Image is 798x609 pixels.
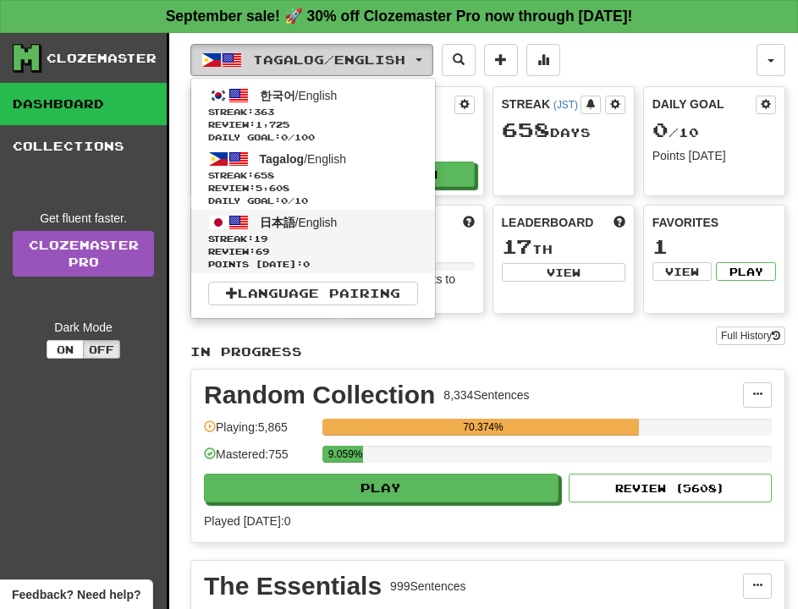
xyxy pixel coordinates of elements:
div: 9.059% [327,446,363,463]
div: Points [DATE] [652,147,776,164]
strong: September sale! 🚀 30% off Clozemaster Pro now through [DATE]! [166,8,633,25]
span: / English [260,152,346,166]
button: Tagalog/English [190,44,433,76]
button: View [652,262,713,281]
div: Random Collection [204,382,435,408]
span: Played [DATE]: 0 [204,514,290,528]
div: Streak [502,96,581,112]
div: 8,334 Sentences [443,387,529,403]
a: ClozemasterPro [13,231,154,277]
button: Play [204,474,559,502]
span: Open feedback widget [12,586,140,603]
span: 658 [254,170,274,180]
div: Day s [502,119,625,141]
span: Review: 69 [208,245,418,258]
div: th [502,236,625,258]
a: 日本語/EnglishStreak:19 Review:69Points [DATE]:0 [191,210,435,273]
button: View [502,263,625,282]
div: 70.374% [327,419,638,436]
span: Streak: [208,106,418,118]
a: Language Pairing [208,282,418,305]
div: Dark Mode [13,319,154,336]
span: Daily Goal: / 10 [208,195,418,207]
span: Review: 1,725 [208,118,418,131]
button: Play [716,262,776,281]
span: 日本語 [260,216,295,229]
span: 0 [281,195,288,206]
span: 658 [502,118,550,141]
div: Clozemaster [47,50,157,67]
span: Leaderboard [502,214,594,231]
span: 19 [254,233,267,244]
span: 0 [281,132,288,142]
span: Points [DATE]: 0 [208,258,418,271]
div: Playing: 5,865 [204,419,314,447]
span: 17 [502,234,532,258]
div: Favorites [652,214,776,231]
span: Tagalog [260,152,305,166]
button: Off [83,340,120,359]
span: / English [260,89,338,102]
a: 한국어/EnglishStreak:363 Review:1,725Daily Goal:0/100 [191,83,435,146]
span: / 10 [652,125,699,140]
button: On [47,340,84,359]
span: Score more points to level up [463,214,475,231]
span: Streak: [208,169,418,182]
button: More stats [526,44,560,76]
button: Add sentence to collection [484,44,518,76]
div: Mastered: 755 [204,446,314,474]
span: Tagalog / English [253,52,405,67]
span: 한국어 [260,89,295,102]
a: Tagalog/EnglishStreak:658 Review:5,608Daily Goal:0/10 [191,146,435,210]
div: The Essentials [204,573,382,599]
span: 363 [254,107,274,117]
div: 1 [652,236,776,257]
div: Daily Goal [652,96,756,114]
button: Search sentences [442,44,476,76]
button: Full History [716,326,785,345]
span: / English [260,216,338,229]
a: (JST) [553,99,578,111]
span: Review: 5,608 [208,182,418,195]
button: Review (5608) [569,474,772,502]
span: Streak: [208,233,418,245]
div: 999 Sentences [390,578,466,595]
span: This week in points, UTC [614,214,625,231]
span: Daily Goal: / 100 [208,131,418,144]
span: 0 [652,118,669,141]
p: In Progress [190,343,785,360]
div: Get fluent faster. [13,210,154,227]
